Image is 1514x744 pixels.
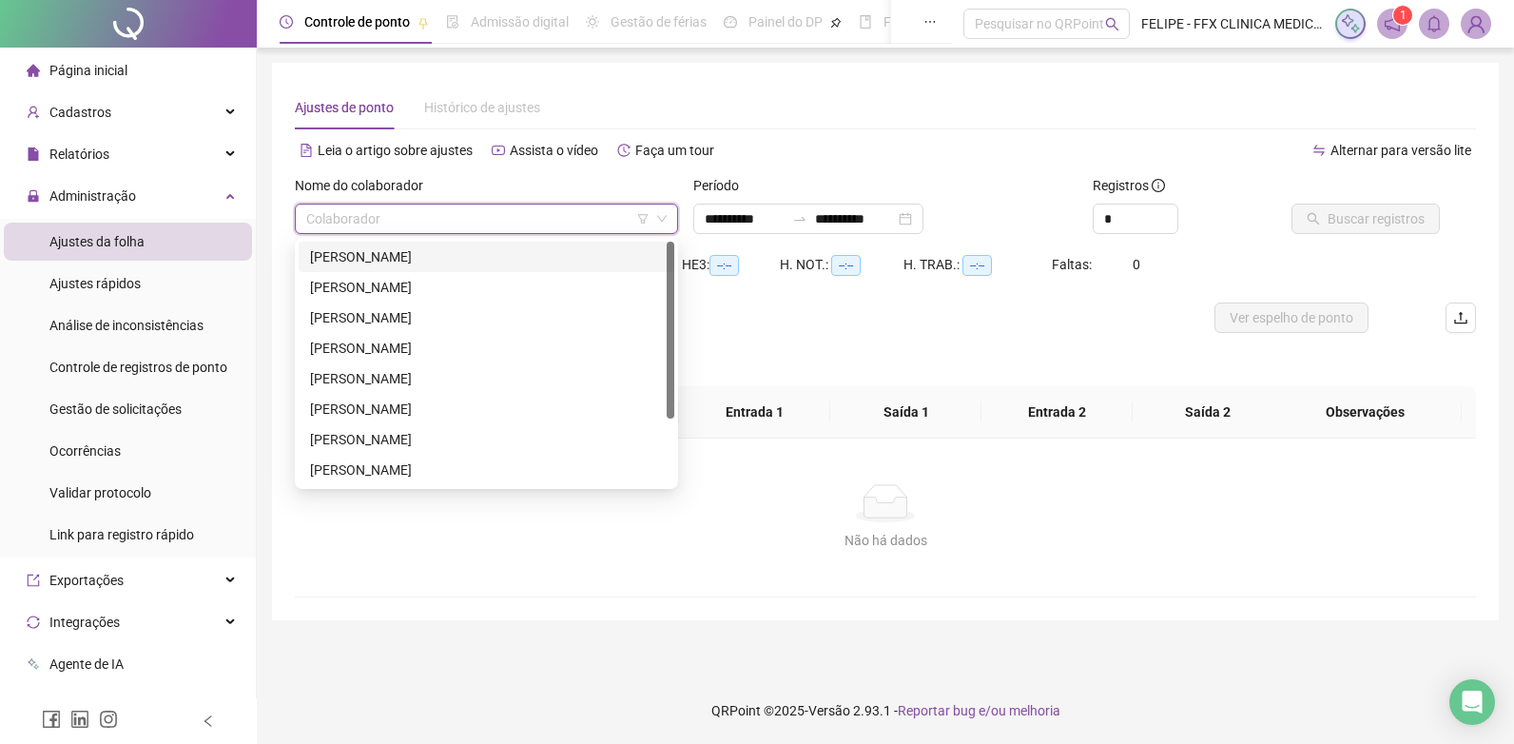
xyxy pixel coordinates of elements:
[49,234,145,249] span: Ajustes da folha
[310,429,663,450] div: [PERSON_NAME]
[42,710,61,729] span: facebook
[831,255,861,276] span: --:--
[724,15,737,29] span: dashboard
[471,14,569,29] span: Admissão digital
[656,213,668,225] span: down
[830,386,981,439] th: Saída 1
[299,455,674,485] div: JAQUELINE PEREIRA MARTINS
[310,368,663,389] div: [PERSON_NAME]
[1105,17,1119,31] span: search
[1449,679,1495,725] div: Open Intercom Messenger
[295,175,436,196] label: Nome do colaborador
[257,677,1514,744] footer: QRPoint © 2025 - 2.93.1 -
[27,64,40,77] span: home
[679,386,830,439] th: Entrada 1
[1141,13,1324,34] span: FELIPE - FFX CLINICA MEDICA E ODONTOLÓGICA LTDA
[792,211,807,226] span: to
[808,703,850,718] span: Versão
[49,615,120,630] span: Integrações
[310,246,663,267] div: [PERSON_NAME]
[310,338,663,359] div: [PERSON_NAME]
[49,527,194,542] span: Link para registro rápido
[280,15,293,29] span: clock-circle
[1133,386,1284,439] th: Saída 2
[49,360,227,375] span: Controle de registros de ponto
[1312,144,1326,157] span: swap
[1270,386,1462,439] th: Observações
[27,574,40,587] span: export
[446,15,459,29] span: file-done
[27,616,40,629] span: sync
[830,17,842,29] span: pushpin
[299,242,674,272] div: ANA CLARA REZENDE SILVA
[923,15,937,29] span: ellipsis
[903,254,1051,276] div: H. TRAB.:
[299,303,674,333] div: ANDREAS SANTANA ELSTNER
[1285,401,1446,422] span: Observações
[1400,9,1407,22] span: 1
[304,14,410,29] span: Controle de ponto
[962,255,992,276] span: --:--
[27,189,40,203] span: lock
[202,715,215,728] span: left
[1052,257,1095,272] span: Faltas:
[49,401,182,417] span: Gestão de solicitações
[1152,179,1165,192] span: info-circle
[611,14,707,29] span: Gestão de férias
[99,710,118,729] span: instagram
[300,144,313,157] span: file-text
[492,144,505,157] span: youtube
[49,276,141,291] span: Ajustes rápidos
[1330,143,1471,158] span: Alternar para versão lite
[637,213,649,225] span: filter
[299,424,674,455] div: DEBORA IDALINA FERREIRA MACENA
[49,485,151,500] span: Validar protocolo
[1426,15,1443,32] span: bell
[635,143,714,158] span: Faça um tour
[898,703,1060,718] span: Reportar bug e/ou melhoria
[780,254,903,276] div: H. NOT.:
[310,277,663,298] div: [PERSON_NAME]
[295,100,394,115] span: Ajustes de ponto
[49,656,124,672] span: Agente de IA
[1384,15,1401,32] span: notification
[49,443,121,459] span: Ocorrências
[49,147,109,162] span: Relatórios
[981,386,1133,439] th: Entrada 2
[49,188,136,204] span: Administração
[310,307,663,328] div: [PERSON_NAME]
[310,460,663,480] div: [PERSON_NAME]
[859,15,872,29] span: book
[424,100,540,115] span: Histórico de ajustes
[709,255,739,276] span: --:--
[299,394,674,424] div: DAIANE APARECIDA SOARES MOREIRA
[318,143,473,158] span: Leia o artigo sobre ajustes
[318,530,1453,551] div: Não há dados
[27,106,40,119] span: user-add
[27,147,40,161] span: file
[299,363,674,394] div: CASSIANE DA SILVA OLIVEIRA
[586,15,599,29] span: sun
[49,105,111,120] span: Cadastros
[748,14,823,29] span: Painel do DP
[1462,10,1490,38] img: 7697
[1393,6,1412,25] sup: 1
[70,710,89,729] span: linkedin
[792,211,807,226] span: swap-right
[1291,204,1440,234] button: Buscar registros
[310,399,663,420] div: [PERSON_NAME]
[1093,175,1165,196] span: Registros
[49,573,124,588] span: Exportações
[682,254,780,276] div: HE 3:
[417,17,429,29] span: pushpin
[49,63,127,78] span: Página inicial
[617,144,631,157] span: history
[510,143,598,158] span: Assista o vídeo
[1453,310,1468,325] span: upload
[1214,303,1368,333] button: Ver espelho de ponto
[1133,257,1140,272] span: 0
[299,272,674,303] div: ANA JULIA PEREIRA DOS SANTOS
[299,333,674,363] div: AYARA GOMES DOS SANTOS
[1340,13,1361,34] img: sparkle-icon.fc2bf0ac1784a2077858766a79e2daf3.svg
[883,14,1005,29] span: Folha de pagamento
